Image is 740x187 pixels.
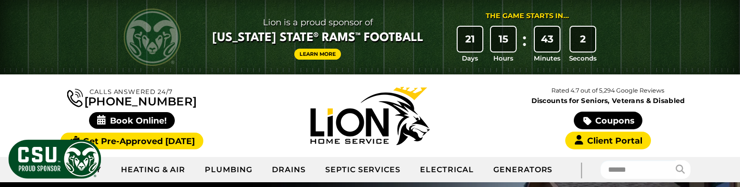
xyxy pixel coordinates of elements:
[491,27,516,52] div: 15
[574,112,642,129] a: Coupons
[195,158,262,182] a: Plumbing
[294,49,341,60] a: Learn More
[491,97,725,104] span: Discounts for Seniors, Veterans & Disabled
[410,158,484,182] a: Electrical
[535,27,560,52] div: 43
[493,53,513,63] span: Hours
[458,27,482,52] div: 21
[569,53,597,63] span: Seconds
[67,87,197,107] a: [PHONE_NUMBER]
[310,87,430,145] img: Lion Home Service
[124,9,181,66] img: CSU Rams logo
[111,158,195,182] a: Heating & Air
[316,158,410,182] a: Septic Services
[570,27,595,52] div: 2
[60,133,203,149] a: Get Pre-Approved [DATE]
[489,85,727,96] p: Rated 4.7 out of 5,294 Google Reviews
[212,15,423,30] span: Lion is a proud sponsor of
[212,30,423,46] span: [US_STATE] State® Rams™ Football
[89,112,175,129] span: Book Online!
[462,53,478,63] span: Days
[534,53,560,63] span: Minutes
[562,157,600,182] div: |
[565,132,651,149] a: Client Portal
[486,11,569,21] div: The Game Starts in...
[520,27,530,63] div: :
[262,158,316,182] a: Drains
[7,138,102,180] img: CSU Sponsor Badge
[484,158,562,182] a: Generators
